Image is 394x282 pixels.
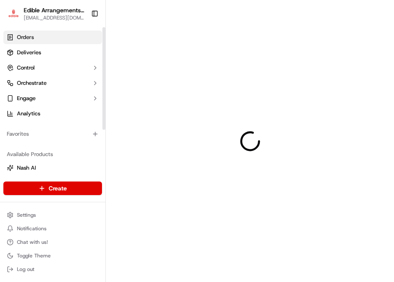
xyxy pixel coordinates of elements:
span: Create [49,184,67,193]
button: Edible Arrangements - Rome, GAEdible Arrangements - [GEOGRAPHIC_DATA], [GEOGRAPHIC_DATA][EMAIL_AD... [3,3,88,24]
span: Settings [17,212,36,218]
span: Deliveries [17,49,41,56]
input: Got a question? Start typing here... [22,54,152,63]
button: Chat with us! [3,236,102,248]
div: Available Products [3,148,102,161]
button: Engage [3,92,102,105]
div: We're available if you need us! [29,89,107,96]
button: Control [3,61,102,75]
button: [EMAIL_ADDRESS][DOMAIN_NAME] [24,14,84,21]
span: Knowledge Base [17,123,65,131]
a: 💻API Documentation [68,119,139,134]
span: Orchestrate [17,79,47,87]
div: 📗 [8,123,15,130]
button: Nash AI [3,161,102,175]
span: Chat with us! [17,239,48,246]
div: Start new chat [29,81,139,89]
p: Welcome 👋 [8,34,154,47]
div: 💻 [72,123,78,130]
button: Notifications [3,223,102,235]
span: Analytics [17,110,40,117]
img: Nash [8,8,25,25]
a: Powered byPylon [60,143,102,150]
span: API Documentation [80,123,136,131]
a: Deliveries [3,46,102,59]
span: Control [17,64,35,72]
span: Toggle Theme [17,252,51,259]
span: Nash AI [17,164,36,172]
button: Orchestrate [3,76,102,90]
span: Pylon [84,143,102,150]
span: Notifications [17,225,47,232]
button: Edible Arrangements - [GEOGRAPHIC_DATA], [GEOGRAPHIC_DATA] [24,6,84,14]
button: Settings [3,209,102,221]
button: Log out [3,263,102,275]
button: Toggle Theme [3,250,102,262]
button: Start new chat [144,83,154,93]
span: Engage [17,95,36,102]
a: Orders [3,31,102,44]
a: Nash AI [7,164,99,172]
span: Orders [17,34,34,41]
img: 1736555255976-a54dd68f-1ca7-489b-9aae-adbdc363a1c4 [8,81,24,96]
a: Analytics [3,107,102,120]
img: Edible Arrangements - Rome, GA [7,8,20,20]
span: Log out [17,266,34,273]
button: Create [3,181,102,195]
a: 📗Knowledge Base [5,119,68,134]
div: Favorites [3,127,102,141]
